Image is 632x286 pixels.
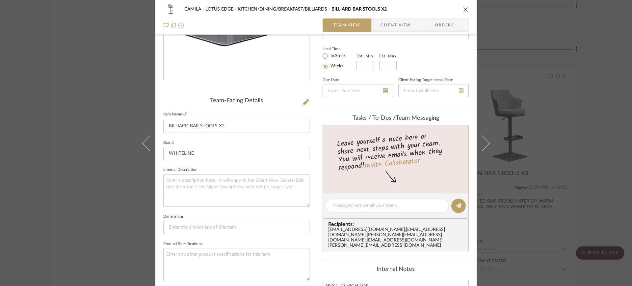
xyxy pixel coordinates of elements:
span: BILLIARD BAR STOOLS X2 [331,7,387,12]
label: In Stock [329,53,346,59]
div: [EMAIL_ADDRESS][DOMAIN_NAME] , [EMAIL_ADDRESS][DOMAIN_NAME] , [PERSON_NAME][EMAIL_ADDRESS][DOMAIN... [328,227,466,248]
span: Team View [333,18,360,32]
div: Internal Notes [323,266,469,273]
button: close [463,6,469,12]
label: Product Specifications [163,242,202,246]
input: Enter Brand [163,147,309,160]
div: Team-Facing Details [163,97,309,105]
span: KITCHEN/DINING/BREAKFAST/BILLIARDS [238,7,331,12]
label: Due Date [323,79,339,82]
label: Internal Description [163,168,197,172]
label: Lead Time [323,46,356,52]
mat-radio-group: Select item type [323,52,356,70]
label: Dimensions [163,215,184,218]
label: Item Name [163,111,187,117]
span: Tasks / To-Dos / [353,115,396,121]
input: Enter the dimensions of this item [163,221,309,234]
img: 9024fe7a-8880-4ddf-878a-eb2f8bde6dcb_48x40.jpg [163,3,179,16]
input: Enter Item Name [163,120,309,133]
span: CAMILA - LOTUS EDGE [184,7,238,12]
label: Est. Min [356,54,373,58]
span: Recipients: [328,221,466,227]
div: Leave yourself a note here or share next steps with your team. You will receive emails when they ... [322,129,470,174]
span: Orders [428,18,461,32]
label: Client-Facing Target Install Date [398,79,453,82]
label: Brand [163,141,174,144]
input: Enter Install Date [398,84,469,97]
div: team Messaging [323,115,469,122]
span: Client View [381,18,411,32]
label: Est. Max [379,54,397,58]
input: Enter Due Date [323,84,393,97]
label: Weeks [329,63,343,69]
a: Invite Collaborator [364,155,420,172]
